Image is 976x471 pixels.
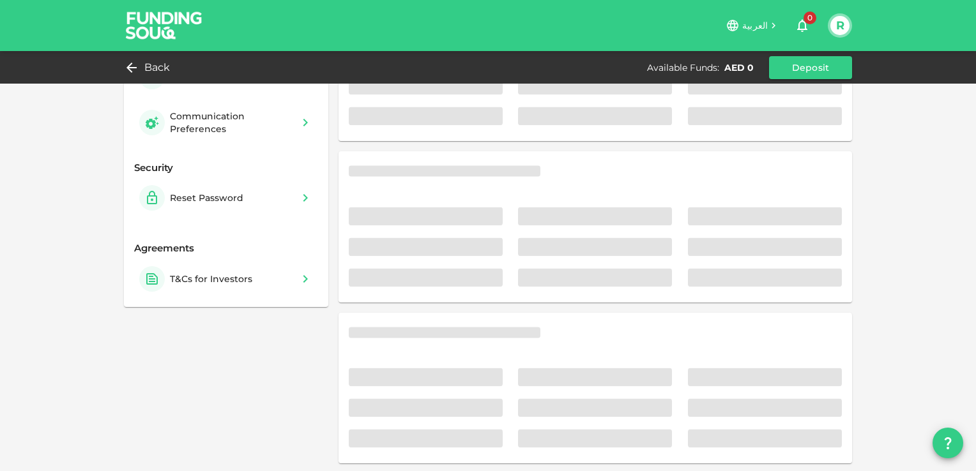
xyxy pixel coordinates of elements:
div: Agreements [134,241,318,256]
button: 0 [789,13,815,38]
div: Reset Password [170,191,243,204]
div: AED 0 [724,61,754,74]
button: R [830,16,850,35]
span: العربية [742,20,768,31]
span: Back [144,59,171,77]
div: T&Cs for Investors [170,273,252,285]
button: Deposit [769,56,852,79]
div: Available Funds : [647,61,719,74]
button: question [933,428,963,458]
div: Security [134,161,318,176]
span: 0 [804,11,816,24]
div: Communication Preferences [170,110,293,135]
